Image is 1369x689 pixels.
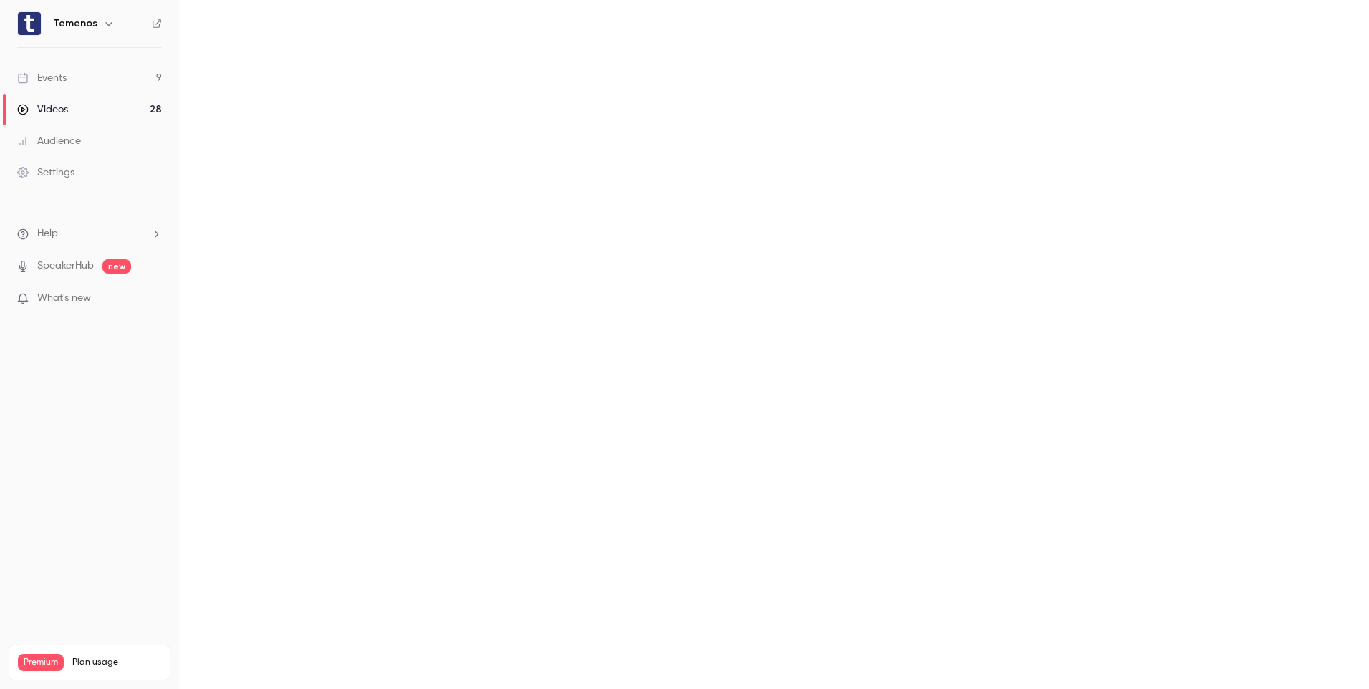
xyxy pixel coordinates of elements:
span: Premium [18,654,64,671]
a: SpeakerHub [37,259,94,274]
span: What's new [37,291,91,306]
div: Events [17,71,67,85]
div: Settings [17,165,74,180]
div: Audience [17,134,81,148]
span: Plan usage [72,657,161,668]
div: Videos [17,102,68,117]
span: new [102,259,131,274]
li: help-dropdown-opener [17,226,162,241]
img: Temenos [18,12,41,35]
span: Help [37,226,58,241]
iframe: Noticeable Trigger [145,292,162,305]
h6: Temenos [53,16,97,31]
